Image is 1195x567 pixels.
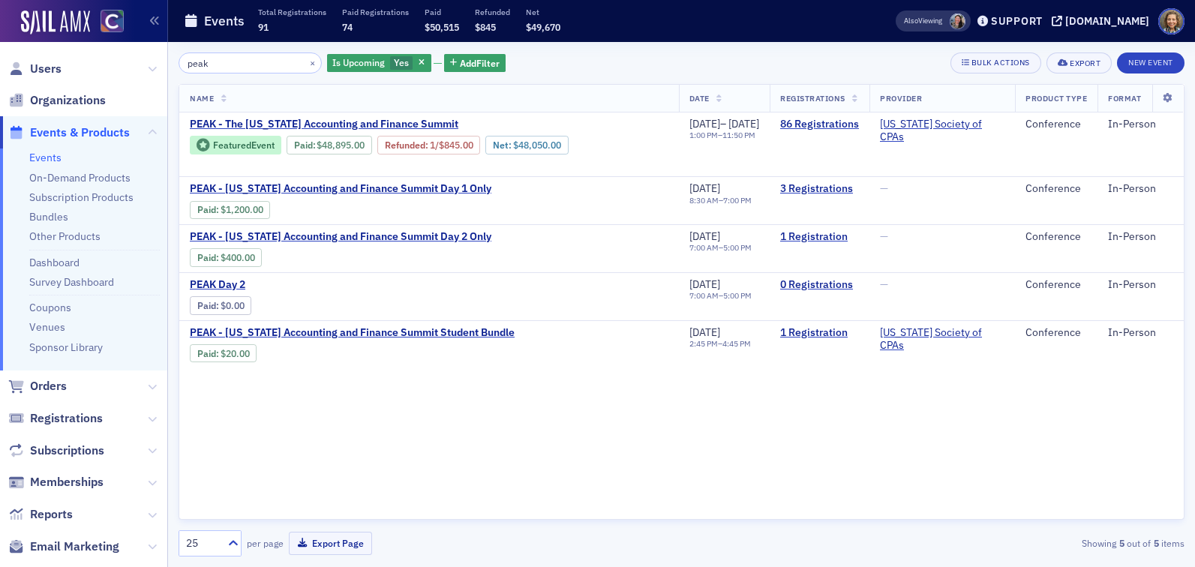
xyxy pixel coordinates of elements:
div: Paid: 4 - $40000 [190,248,262,266]
a: Reports [8,506,73,523]
span: PEAK Day 2 [190,278,442,292]
span: Profile [1158,8,1184,34]
div: Featured Event [190,136,281,154]
button: New Event [1117,52,1184,73]
div: Conference [1025,118,1087,131]
span: Orders [30,378,67,394]
div: In-Person [1108,182,1173,196]
span: Yes [394,56,409,68]
p: Paid Registrations [342,7,409,17]
span: Net : [493,139,513,151]
div: – [689,118,760,131]
button: × [306,55,320,69]
button: Export [1046,52,1112,73]
span: — [880,277,888,291]
div: [DOMAIN_NAME] [1065,14,1149,28]
div: In-Person [1108,326,1173,340]
div: Export [1070,59,1100,67]
time: 7:00 PM [723,195,752,205]
span: [DATE] [689,181,720,195]
span: $0.00 [221,300,245,311]
span: : [197,204,221,215]
a: PEAK - [US_STATE] Accounting and Finance Summit Day 2 Only [190,230,491,244]
span: PEAK - Colorado Accounting and Finance Summit Student Bundle [190,326,515,340]
strong: 5 [1116,536,1127,550]
a: 1 Registration [780,326,859,340]
a: Email Marketing [8,538,119,555]
a: Organizations [8,92,106,109]
div: Also [904,16,918,25]
a: Refunded [385,139,425,151]
span: [DATE] [689,277,720,291]
a: 0 Registrations [780,278,859,292]
span: $1,200.00 [221,204,263,215]
a: New Event [1117,55,1184,68]
span: Reports [30,506,73,523]
a: SailAMX [21,10,90,34]
span: [DATE] [689,229,720,243]
span: $400.00 [221,252,255,263]
a: On-Demand Products [29,171,131,184]
span: Users [30,61,62,77]
time: 8:30 AM [689,195,719,205]
a: PEAK - The [US_STATE] Accounting and Finance Summit [190,118,668,131]
button: Export Page [289,532,372,555]
time: 1:00 PM [689,130,718,140]
span: $49,670 [526,21,560,33]
a: Sponsor Library [29,340,103,354]
div: Paid: 0 - $0 [190,296,251,314]
strong: 5 [1151,536,1161,550]
a: View Homepage [90,10,124,35]
p: Total Registrations [258,7,326,17]
a: [US_STATE] Society of CPAs [880,118,1004,144]
span: Add Filter [460,56,500,70]
label: per page [247,536,284,550]
p: Net [526,7,560,17]
div: – [689,291,752,301]
time: 7:00 AM [689,242,719,253]
div: Showing out of items [860,536,1184,550]
button: [DOMAIN_NAME] [1052,16,1154,26]
a: Events & Products [8,124,130,141]
a: 1 Registration [780,230,859,244]
span: — [880,229,888,243]
a: Dashboard [29,256,80,269]
a: Paid [197,300,216,311]
button: AddFilter [444,54,506,73]
div: In-Person [1108,278,1173,292]
span: Colorado Society of CPAs [880,118,1004,144]
time: 5:00 PM [723,242,752,253]
span: 91 [258,21,269,33]
a: Paid [294,139,313,151]
span: [DATE] [728,117,759,130]
div: Featured Event [213,141,275,149]
h1: Events [204,12,245,30]
span: Registrations [30,410,103,427]
span: Colorado Society of CPAs [880,326,1004,352]
a: Memberships [8,474,104,490]
div: – [689,243,752,253]
span: $845 [475,21,496,33]
a: 86 Registrations [780,118,859,131]
a: Bundles [29,210,68,223]
span: $20.00 [221,348,250,359]
a: Other Products [29,229,101,243]
a: Orders [8,378,67,394]
span: : [294,139,317,151]
a: Registrations [8,410,103,427]
div: Bulk Actions [971,58,1030,67]
span: Registrations [780,93,845,103]
input: Search… [179,52,322,73]
time: 11:50 PM [722,130,755,140]
span: Is Upcoming [332,56,385,68]
time: 7:00 AM [689,290,719,301]
div: Yes [327,54,431,73]
a: PEAK - [US_STATE] Accounting and Finance Summit Day 1 Only [190,182,491,196]
span: : [197,300,221,311]
span: [DATE] [689,117,720,130]
div: Conference [1025,326,1087,340]
a: Events [29,151,62,164]
span: Provider [880,93,922,103]
span: $48,050.00 [513,139,561,151]
a: Paid [197,348,216,359]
